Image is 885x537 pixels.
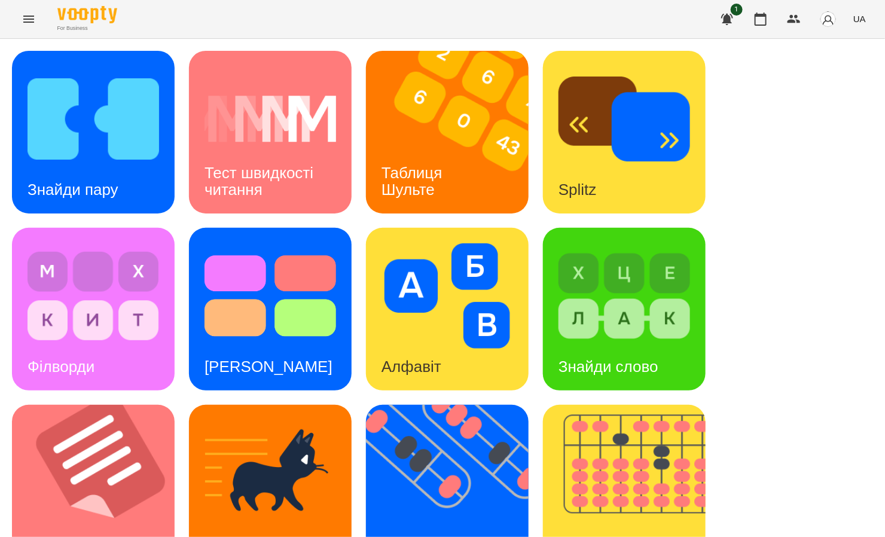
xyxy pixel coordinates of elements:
h3: Тест швидкості читання [205,164,318,198]
img: Знайди пару [28,66,159,172]
img: Voopty Logo [57,6,117,23]
button: UA [849,8,871,30]
img: Тест швидкості читання [205,66,336,172]
h3: Знайди пару [28,181,118,199]
h3: Філворди [28,358,94,376]
img: Тест Струпа [205,243,336,349]
img: Знайди слово [559,243,690,349]
img: Алфавіт [382,243,513,349]
a: Таблиця ШультеТаблиця Шульте [366,51,529,213]
h3: [PERSON_NAME] [205,358,332,376]
img: Splitz [559,66,690,172]
button: Menu [14,5,43,33]
h3: Алфавіт [382,358,441,376]
a: Тест швидкості читанняТест швидкості читання [189,51,352,213]
span: UA [853,13,866,25]
h3: Знайди слово [559,358,658,376]
a: Знайди паруЗнайди пару [12,51,175,213]
h3: Splitz [559,181,597,199]
a: АлфавітАлфавіт [366,228,529,390]
a: Тест Струпа[PERSON_NAME] [189,228,352,390]
a: ФілвордиФілворди [12,228,175,390]
h3: Таблиця Шульте [382,164,447,198]
a: SplitzSplitz [543,51,706,213]
span: 1 [731,4,743,16]
img: Кіберкішка [205,420,336,526]
img: avatar_s.png [820,11,837,28]
img: Таблиця Шульте [366,51,544,213]
span: For Business [57,25,117,32]
img: Філворди [28,243,159,349]
a: Знайди словоЗнайди слово [543,228,706,390]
